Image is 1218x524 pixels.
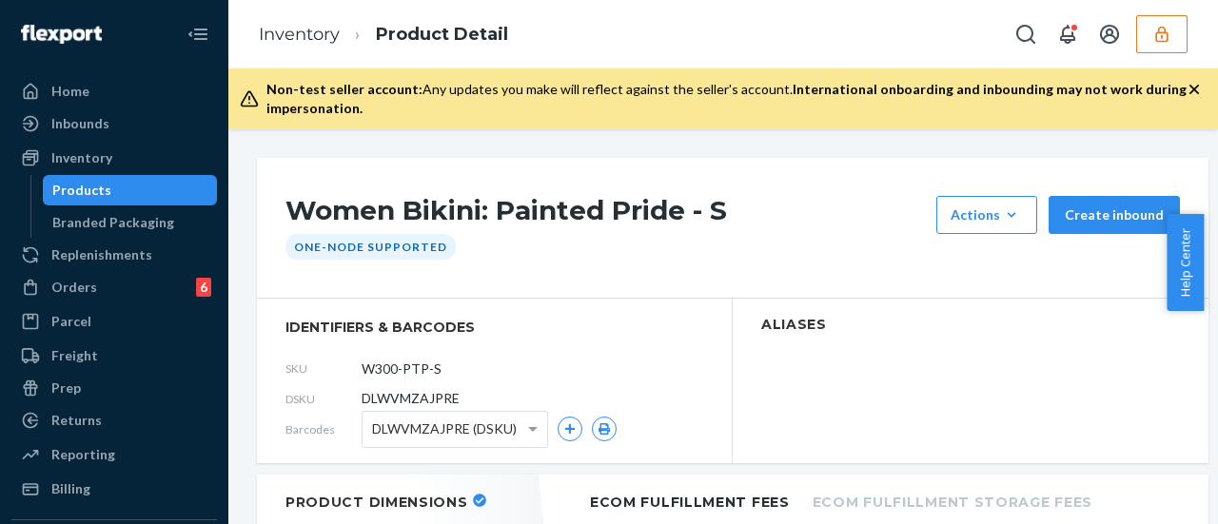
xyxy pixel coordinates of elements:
div: Parcel [51,312,91,331]
a: Inventory [11,143,217,173]
iframe: Opens a widget where you can chat to one of our agents [1097,467,1199,514]
ol: breadcrumbs [244,7,523,63]
div: Products [52,181,111,200]
div: 6 [196,278,211,297]
a: Inventory [259,24,340,45]
a: Reporting [11,439,217,470]
button: Help Center [1167,214,1204,311]
div: Home [51,82,89,101]
a: Inbounds [11,108,217,139]
a: Returns [11,405,217,436]
div: Inventory [51,148,112,167]
span: DLWVMZAJPRE (DSKU) [372,413,517,445]
span: Non-test seller account: [266,81,422,97]
h2: Product Dimensions [285,494,468,511]
button: Open account menu [1090,15,1129,53]
a: Billing [11,474,217,504]
button: Create inbound [1049,196,1180,234]
div: Prep [51,378,81,398]
a: Prep [11,373,217,403]
button: Open Search Box [1007,15,1045,53]
button: Close Navigation [179,15,217,53]
a: Branded Packaging [43,207,218,238]
a: Product Detail [376,24,508,45]
span: SKU [285,360,362,377]
button: Open notifications [1049,15,1087,53]
div: Orders [51,278,97,297]
h2: Aliases [761,318,1180,332]
span: Barcodes [285,421,362,437]
button: Actions [936,196,1037,234]
a: Freight [11,340,217,371]
div: Billing [51,479,90,498]
a: Orders6 [11,272,217,302]
div: Any updates you make will reflect against the seller's account. [266,80,1188,118]
div: Returns [51,411,102,430]
span: DLWVMZAJPRE [362,389,460,408]
a: Products [43,175,218,205]
div: Reporting [51,445,115,464]
div: Actions [951,205,1023,224]
span: identifiers & barcodes [285,318,703,337]
div: Replenishments [51,245,152,264]
div: Branded Packaging [52,213,174,232]
div: Inbounds [51,114,109,133]
a: Parcel [11,306,217,337]
h1: Women Bikini: Painted Pride - S [285,196,927,234]
a: Replenishments [11,240,217,270]
span: DSKU [285,391,362,407]
img: Flexport logo [21,25,102,44]
div: One-Node Supported [285,234,456,260]
a: Home [11,76,217,107]
div: Freight [51,346,98,365]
